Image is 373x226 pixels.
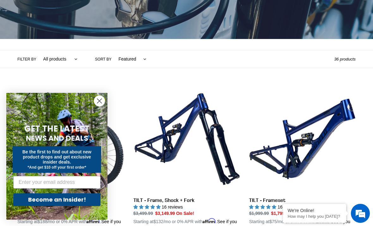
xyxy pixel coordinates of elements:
button: Close dialog [94,95,105,107]
p: How may I help you today? [288,214,341,219]
input: Enter your email address [13,176,101,189]
span: Be the first to find out about new product drops and get exclusive insider deals. [22,149,92,165]
span: NEWS AND DEALS [26,133,88,143]
span: GET THE LATEST [24,123,89,134]
div: We're Online! [288,208,341,213]
button: Become an Insider! [13,193,101,206]
span: *And get $10 off your first order* [28,165,86,170]
label: Filter by [17,56,36,62]
label: Sort by [95,56,112,62]
span: 36 products [334,57,356,61]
